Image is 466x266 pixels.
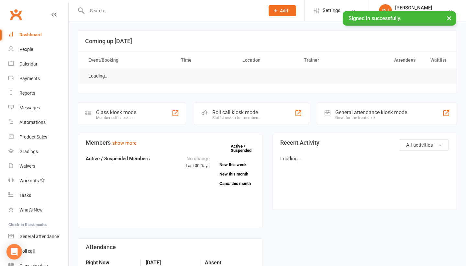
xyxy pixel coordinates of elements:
[231,139,259,157] a: Active / Suspended
[8,144,68,159] a: Gradings
[96,115,136,120] div: Member self check-in
[219,163,254,167] a: New this week
[86,156,150,162] strong: Active / Suspended Members
[186,155,210,163] div: No change
[19,163,35,169] div: Waivers
[85,6,260,15] input: Search...
[212,109,259,115] div: Roll call kiosk mode
[395,5,437,11] div: [PERSON_NAME]
[237,52,298,68] th: Location
[8,130,68,144] a: Product Sales
[8,244,68,259] a: Roll call
[360,52,421,68] th: Attendees
[8,188,68,203] a: Tasks
[83,68,115,84] td: Loading...
[19,61,38,66] div: Calendar
[8,42,68,57] a: People
[19,149,38,154] div: Gradings
[395,11,437,17] div: 7 Strikes Martial Arts
[19,178,39,183] div: Workouts
[6,244,22,260] div: Open Intercom Messenger
[86,260,136,266] strong: Right Now
[8,71,68,86] a: Payments
[349,15,401,21] span: Signed in successfully.
[19,248,35,254] div: Roll call
[421,52,452,68] th: Waitlist
[219,172,254,176] a: New this month
[19,47,33,52] div: People
[8,115,68,130] a: Automations
[298,52,360,68] th: Trainer
[19,207,43,212] div: What's New
[19,32,42,37] div: Dashboard
[323,3,340,18] span: Settings
[8,28,68,42] a: Dashboard
[280,139,449,146] h3: Recent Activity
[280,155,449,163] p: Loading...
[96,109,136,115] div: Class kiosk mode
[219,181,254,186] a: Canx. this month
[379,4,392,17] div: DJ
[269,5,296,16] button: Add
[335,115,407,120] div: Great for the front desk
[85,38,449,44] h3: Coming up [DATE]
[280,8,288,13] span: Add
[8,203,68,217] a: What's New
[406,142,433,148] span: All activities
[443,11,455,25] button: ×
[86,244,254,250] h3: Attendance
[19,120,46,125] div: Automations
[19,234,59,239] div: General attendance
[19,134,47,139] div: Product Sales
[86,139,254,146] h3: Members
[83,52,175,68] th: Event/Booking
[8,57,68,71] a: Calendar
[19,193,31,198] div: Tasks
[186,155,210,169] div: Last 30 Days
[8,159,68,174] a: Waivers
[19,105,40,110] div: Messages
[146,260,195,266] strong: [DATE]
[8,229,68,244] a: General attendance kiosk mode
[399,139,449,151] button: All activities
[8,174,68,188] a: Workouts
[8,86,68,101] a: Reports
[212,115,259,120] div: Staff check-in for members
[205,260,254,266] strong: Absent
[175,52,237,68] th: Time
[19,76,40,81] div: Payments
[112,140,137,146] a: show more
[19,91,35,96] div: Reports
[335,109,407,115] div: General attendance kiosk mode
[8,101,68,115] a: Messages
[8,6,24,23] a: Clubworx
